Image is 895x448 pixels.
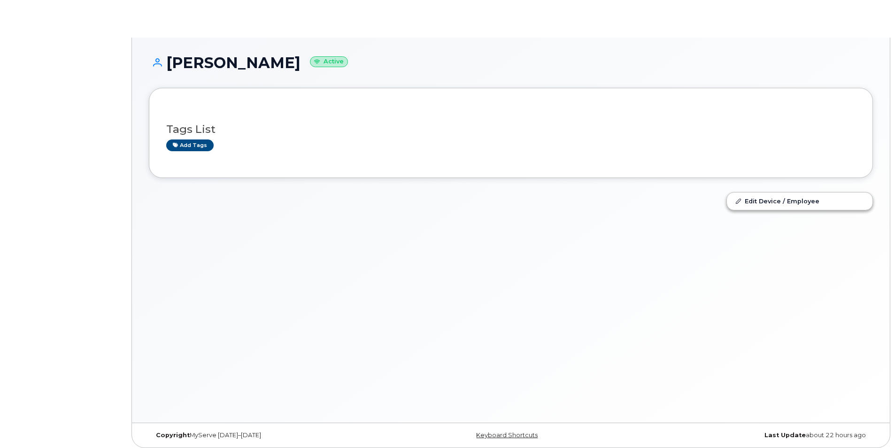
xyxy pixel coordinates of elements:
strong: Last Update [764,432,806,439]
a: Keyboard Shortcuts [476,432,538,439]
strong: Copyright [156,432,190,439]
div: MyServe [DATE]–[DATE] [149,432,390,439]
small: Active [310,56,348,67]
h1: [PERSON_NAME] [149,54,873,71]
h3: Tags List [166,124,856,135]
a: Edit Device / Employee [727,193,872,209]
a: Add tags [166,139,214,151]
div: about 22 hours ago [632,432,873,439]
